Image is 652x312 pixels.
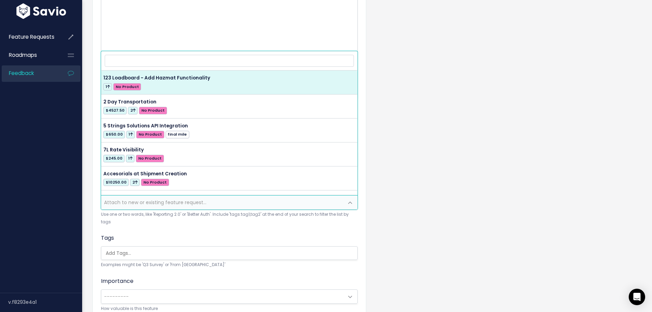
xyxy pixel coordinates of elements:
[629,289,645,305] div: Open Intercom Messenger
[103,147,144,153] span: 7L Rate Visibility
[8,293,82,311] div: v.f8293e4a1
[104,199,206,206] span: Attach to new or existing feature request...
[104,293,129,300] span: ---------
[166,131,189,138] span: final mile
[9,70,34,77] span: Feedback
[2,65,57,81] a: Feedback
[136,131,164,138] span: No Product
[126,155,135,162] span: 1
[2,29,57,45] a: Feature Requests
[103,123,188,129] span: 5 Strings Solutions API Integration
[101,211,358,226] small: Use one or two words, like 'Reporting 2.0' or 'Better Auth'. Include 'tags:tag1,tag2' at the end ...
[128,107,138,114] span: 2
[103,195,220,201] span: Accessorial Management - Bulk Margin Update
[103,179,129,186] span: $10250.00
[2,47,57,63] a: Roadmaps
[9,51,37,59] span: Roadmaps
[101,277,133,285] label: Importance
[15,3,68,19] img: logo-white.9d6f32f41409.svg
[101,234,114,242] label: Tags
[139,107,167,114] span: No Product
[103,99,156,105] span: 2 Day Transportation
[141,179,169,186] span: No Product
[9,33,54,40] span: Feature Requests
[101,261,358,269] small: Examples might be 'Q3 Survey' or 'From [GEOGRAPHIC_DATA]'
[113,83,141,90] span: No Product
[130,179,140,186] span: 2
[103,171,187,177] span: Accesorials at Shipment Creation
[103,155,125,162] span: $245.00
[103,83,112,90] span: 1
[103,131,125,138] span: $650.00
[126,131,135,138] span: 1
[103,107,127,114] span: $4527.50
[103,250,359,257] input: Add Tags...
[103,75,210,81] span: 123 Loadboard - Add Hazmat Functionality
[136,155,164,162] span: No Product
